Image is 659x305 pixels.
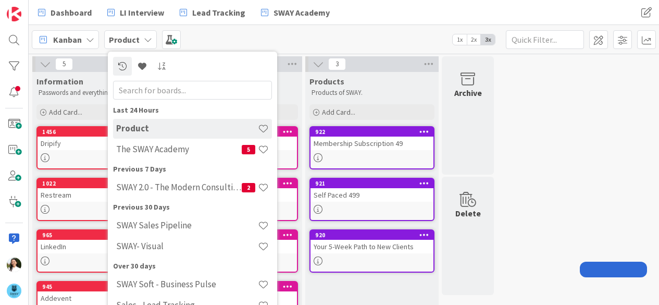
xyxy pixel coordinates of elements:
span: Dashboard [51,6,92,19]
div: 1022 [42,180,160,187]
div: 922Membership Subscription 49 [310,127,433,150]
h4: The SWAY Academy [116,144,242,154]
div: Delete [455,207,481,219]
div: 921 [315,180,433,187]
img: avatar [7,284,21,298]
div: 965 [38,230,160,240]
div: Archive [454,87,482,99]
div: 920Your 5-Week Path to New Clients [310,230,433,253]
span: 2x [467,34,481,45]
div: 1022 [38,179,160,188]
span: Kanban [53,33,82,46]
h4: SWAY Sales Pipeline [116,220,258,230]
div: 1456 [38,127,160,137]
h4: SWAY- Visual [116,241,258,251]
img: Visit kanbanzone.com [7,7,21,21]
div: 921 [310,179,433,188]
b: Product [109,34,140,45]
div: 922 [315,128,433,136]
input: Quick Filter... [506,30,584,49]
div: 1456Dripify [38,127,160,150]
div: 920 [310,230,433,240]
p: Products of SWAY. [312,89,432,97]
div: Over 30 days [113,261,272,272]
div: Last 24 Hours [113,105,272,116]
div: 945 [42,283,160,290]
span: 1x [453,34,467,45]
span: Add Card... [49,107,82,117]
span: 5 [55,58,73,70]
div: 920 [315,231,433,239]
div: 965LinkedIn [38,230,160,253]
a: SWAY Academy [255,3,336,22]
img: AK [7,258,21,272]
a: Dashboard [32,3,98,22]
span: Lead Tracking [192,6,245,19]
span: LI Interview [120,6,164,19]
p: Passwords and everything else. [39,89,159,97]
span: 3x [481,34,495,45]
span: 5 [242,145,255,154]
h4: SWAY 2.0 - The Modern Consulting Blueprint [116,182,242,192]
div: Restream [38,188,160,202]
span: Information [36,76,83,87]
div: LinkedIn [38,240,160,253]
div: Membership Subscription 49 [310,137,433,150]
span: 3 [328,58,346,70]
div: 1456 [42,128,160,136]
div: Self Paced 499 [310,188,433,202]
div: Dripify [38,137,160,150]
span: SWAY Academy [273,6,330,19]
input: Search for boards... [113,81,272,100]
span: 2 [242,183,255,192]
div: Previous 30 Days [113,202,272,213]
a: Lead Tracking [173,3,252,22]
h4: SWAY Soft - Business Pulse [116,279,258,289]
div: 945 [38,282,160,291]
span: Add Card... [322,107,355,117]
div: 921Self Paced 499 [310,179,433,202]
div: Your 5-Week Path to New Clients [310,240,433,253]
h4: Product [116,123,258,133]
span: Products [309,76,344,87]
div: Previous 7 Days [113,164,272,175]
div: Addevent [38,291,160,305]
div: 922 [310,127,433,137]
div: 1022Restream [38,179,160,202]
div: 945Addevent [38,282,160,305]
a: LI Interview [101,3,170,22]
div: 965 [42,231,160,239]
